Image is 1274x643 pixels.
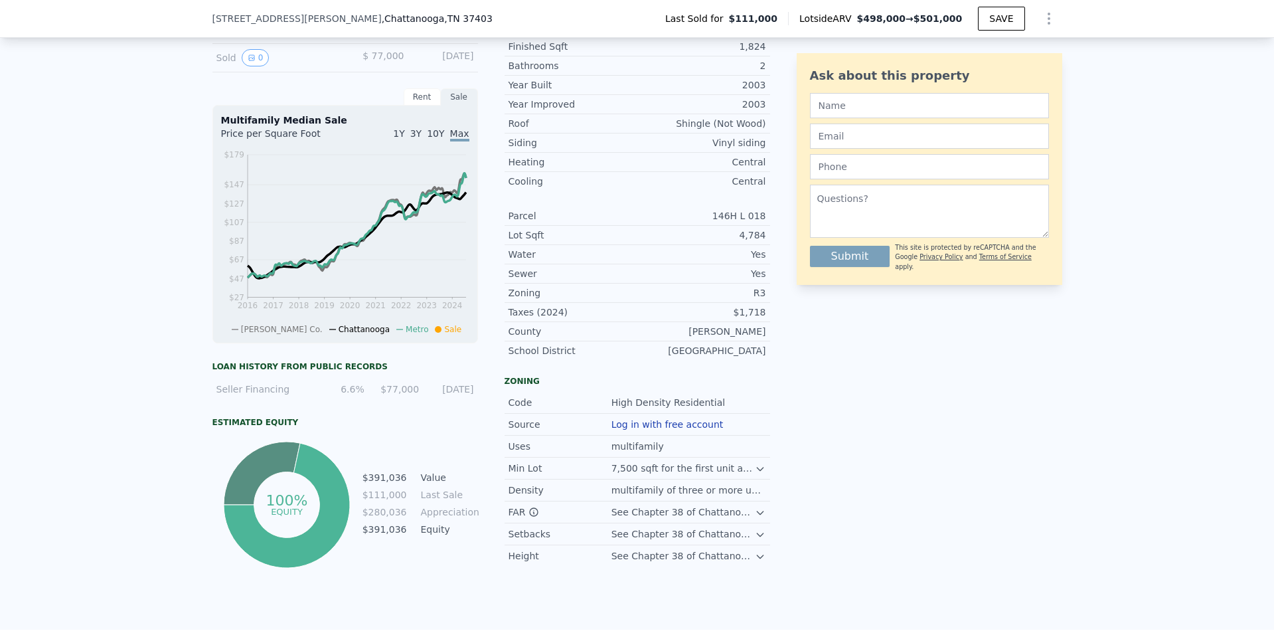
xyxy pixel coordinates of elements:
[914,13,963,24] span: $501,000
[314,301,335,310] tspan: 2019
[229,236,244,246] tspan: $87
[509,136,637,149] div: Siding
[216,49,335,66] div: Sold
[372,383,419,396] div: $77,000
[362,505,408,519] td: $280,036
[266,492,308,509] tspan: 100%
[339,325,390,334] span: Chattanooga
[317,383,364,396] div: 6.6%
[444,13,492,24] span: , TN 37403
[505,376,770,387] div: Zoning
[509,306,637,319] div: Taxes (2024)
[637,155,766,169] div: Central
[509,549,611,563] div: Height
[637,306,766,319] div: $1,718
[509,344,637,357] div: School District
[637,344,766,357] div: [GEOGRAPHIC_DATA]
[637,325,766,338] div: [PERSON_NAME]
[263,301,283,310] tspan: 2017
[810,246,890,267] button: Submit
[509,117,637,130] div: Roof
[729,12,778,25] span: $111,000
[637,117,766,130] div: Shingle (Not Wood)
[212,417,478,428] div: Estimated Equity
[919,253,963,260] a: Privacy Policy
[362,470,408,485] td: $391,036
[637,59,766,72] div: 2
[339,301,360,310] tspan: 2020
[810,66,1049,85] div: Ask about this property
[241,325,323,334] span: [PERSON_NAME] Co.
[637,267,766,280] div: Yes
[509,396,611,409] div: Code
[418,522,478,537] td: Equity
[509,98,637,111] div: Year Improved
[271,506,303,516] tspan: equity
[637,136,766,149] div: Vinyl siding
[799,12,856,25] span: Lotside ARV
[509,267,637,280] div: Sewer
[288,301,309,310] tspan: 2018
[362,50,404,61] span: $ 77,000
[978,7,1024,31] button: SAVE
[509,462,611,475] div: Min Lot
[237,301,258,310] tspan: 2016
[1036,5,1062,32] button: Show Options
[224,180,244,189] tspan: $147
[444,325,461,334] span: Sale
[362,522,408,537] td: $391,036
[221,127,345,148] div: Price per Square Foot
[418,488,478,502] td: Last Sale
[212,361,478,372] div: Loan history from public records
[382,12,493,25] span: , Chattanooga
[979,253,1032,260] a: Terms of Service
[404,88,441,106] div: Rent
[509,59,637,72] div: Bathrooms
[415,49,474,66] div: [DATE]
[427,383,473,396] div: [DATE]
[665,12,729,25] span: Last Sold for
[509,484,611,497] div: Density
[637,78,766,92] div: 2003
[611,505,756,519] div: See Chapter 38 of Chattanooga City Code
[810,124,1049,149] input: Email
[509,527,611,541] div: Setbacks
[509,78,637,92] div: Year Built
[212,12,382,25] span: [STREET_ADDRESS][PERSON_NAME]
[810,93,1049,118] input: Name
[427,128,444,139] span: 10Y
[509,325,637,338] div: County
[393,128,404,139] span: 1Y
[637,229,766,242] div: 4,784
[418,505,478,519] td: Appreciation
[242,49,270,66] button: View historical data
[509,175,637,188] div: Cooling
[441,88,478,106] div: Sale
[509,505,611,519] div: FAR
[637,248,766,261] div: Yes
[390,301,411,310] tspan: 2022
[216,383,310,396] div: Seller Financing
[611,549,756,563] div: See Chapter 38 of Chattanooga City Code
[406,325,428,334] span: Metro
[637,175,766,188] div: Central
[509,209,637,223] div: Parcel
[895,243,1048,272] div: This site is protected by reCAPTCHA and the Google and apply.
[509,40,637,53] div: Finished Sqft
[637,286,766,300] div: R3
[509,248,637,261] div: Water
[410,128,422,139] span: 3Y
[229,293,244,302] tspan: $27
[611,396,728,409] div: High Density Residential
[416,301,437,310] tspan: 2023
[221,114,469,127] div: Multifamily Median Sale
[611,462,756,475] div: 7,500 sqft for the first unit and 2,000 sqft for each additional unit
[611,484,766,497] div: multifamily of three or more units
[365,301,386,310] tspan: 2021
[509,155,637,169] div: Heating
[856,12,962,25] span: →
[224,218,244,227] tspan: $107
[637,209,766,223] div: 146H L 018
[224,150,244,159] tspan: $179
[810,154,1049,179] input: Phone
